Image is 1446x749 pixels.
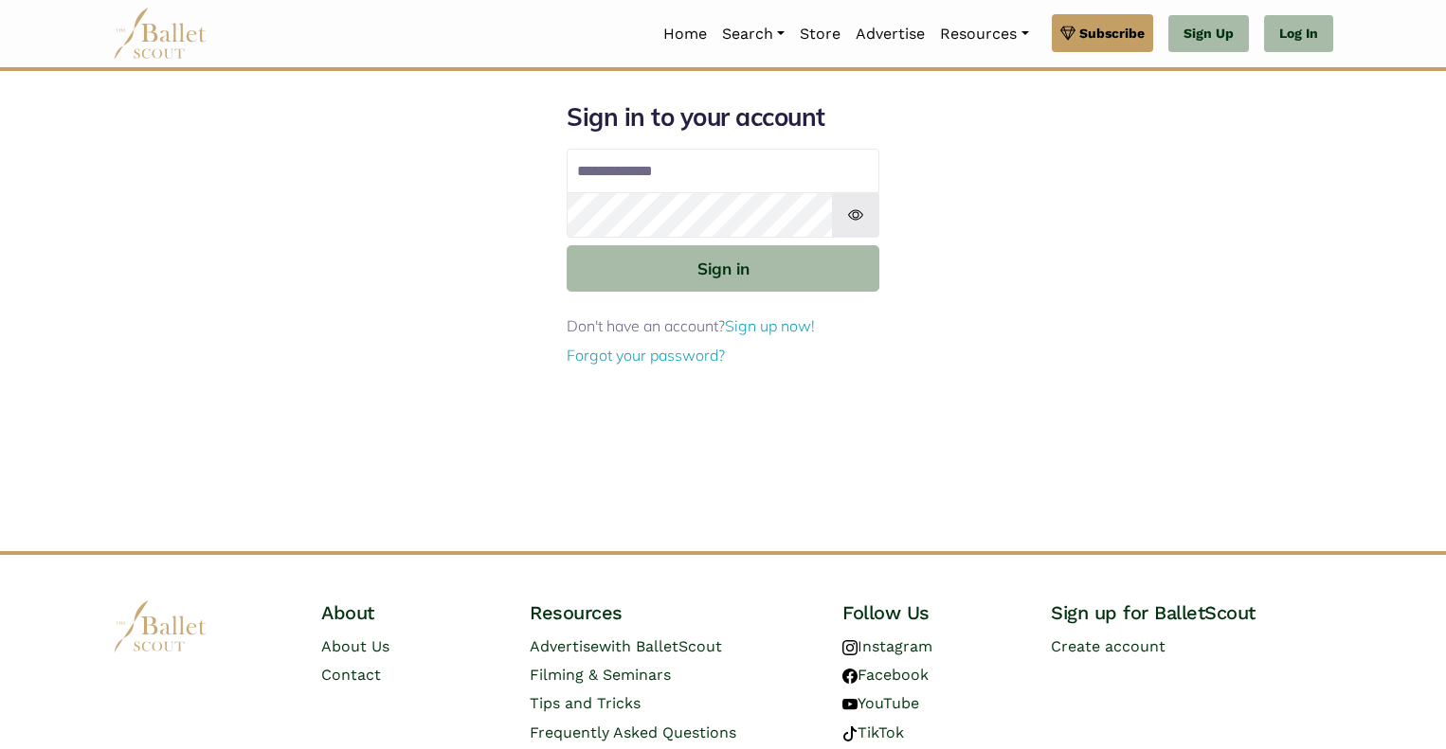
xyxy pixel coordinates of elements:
[792,14,848,54] a: Store
[1079,23,1145,44] span: Subscribe
[1168,15,1249,53] a: Sign Up
[842,669,858,684] img: facebook logo
[530,723,736,741] a: Frequently Asked Questions
[725,316,815,335] a: Sign up now!
[567,346,725,365] a: Forgot your password?
[842,723,904,741] a: TikTok
[1051,637,1166,655] a: Create account
[656,14,714,54] a: Home
[321,666,381,684] a: Contact
[848,14,932,54] a: Advertise
[932,14,1036,54] a: Resources
[1051,600,1333,625] h4: Sign up for BalletScout
[599,637,722,655] span: with BalletScout
[1264,15,1333,53] a: Log In
[567,245,879,292] button: Sign in
[321,637,389,655] a: About Us
[1052,14,1153,52] a: Subscribe
[842,666,929,684] a: Facebook
[842,637,932,655] a: Instagram
[842,697,858,712] img: youtube logo
[842,694,919,712] a: YouTube
[113,600,208,652] img: logo
[1060,23,1075,44] img: gem.svg
[842,726,858,741] img: tiktok logo
[567,314,879,339] p: Don't have an account?
[530,600,812,625] h4: Resources
[321,600,499,625] h4: About
[530,694,641,712] a: Tips and Tricks
[842,600,1021,625] h4: Follow Us
[530,666,671,684] a: Filming & Seminars
[530,637,722,655] a: Advertisewith BalletScout
[842,640,858,655] img: instagram logo
[714,14,792,54] a: Search
[567,101,879,134] h1: Sign in to your account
